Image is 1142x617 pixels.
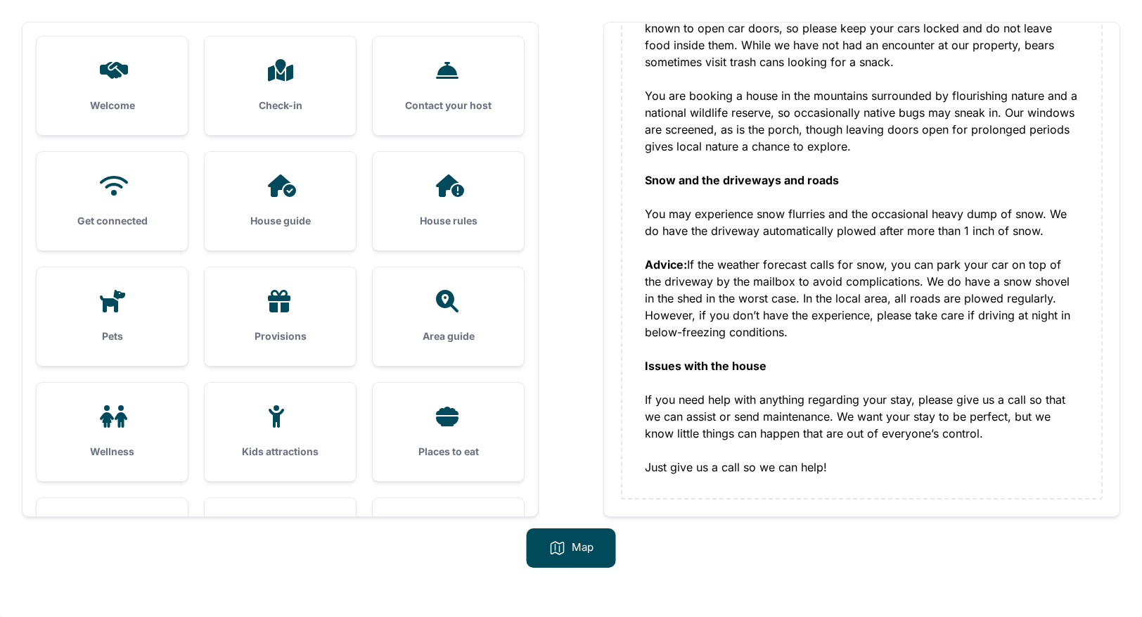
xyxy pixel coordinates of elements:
h3: Provisions [227,329,333,343]
a: Contact your host [373,37,524,135]
h3: House rules [395,214,501,228]
a: House rules [373,152,524,250]
h3: Wellness [59,445,165,459]
a: Provisions [205,267,356,366]
a: Area guide [373,267,524,366]
h3: House guide [227,214,333,228]
a: Kids attractions [205,383,356,481]
strong: Advice: [645,257,687,272]
a: Check-in [205,37,356,135]
strong: Issues with the house [645,359,766,373]
a: Places to eat [373,383,524,481]
a: Check-out [205,498,356,597]
h3: Get connected [59,214,165,228]
a: Welcome [37,37,188,135]
h3: Welcome [59,98,165,113]
h3: Kids attractions [227,445,333,459]
h3: Contact your host [395,98,501,113]
a: Pets [37,267,188,366]
a: Wellness [37,383,188,481]
a: House guide [205,152,356,250]
h3: Check-in [227,98,333,113]
p: Map [572,540,594,556]
a: Reviews [373,498,524,597]
h3: Area guide [395,329,501,343]
strong: Snow and the driveways and roads [645,173,839,187]
h3: Pets [59,329,165,343]
h3: Places to eat [395,445,501,459]
a: Wineries & Breweries [37,498,188,597]
a: Get connected [37,152,188,250]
